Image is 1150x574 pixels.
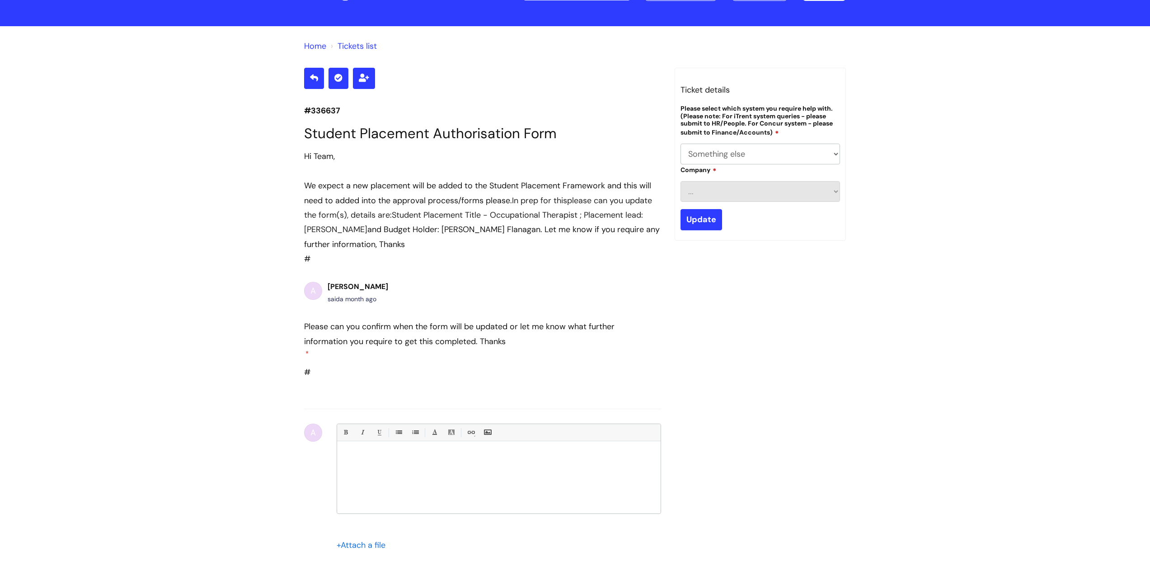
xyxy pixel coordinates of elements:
a: Underline(Ctrl-U) [373,427,385,438]
a: Link [465,427,476,438]
input: Update [681,209,722,230]
span: and Budget Holder: [PERSON_NAME] Fl [367,224,513,235]
a: • Unordered List (Ctrl-Shift-7) [393,427,404,438]
p: #336637 [304,103,661,118]
div: said [328,294,388,305]
li: Tickets list [329,39,377,53]
label: Please select which system you require help with. (Please note: For iTrent system queries - pleas... [681,105,840,137]
h1: Student Placement Authorisation Form [304,125,661,142]
span: please can you update the form(s), details are: [304,195,652,220]
span: Student Placement Title - Occupational Therapist ; Placement lead: [PERSON_NAME] [304,210,643,235]
span: Thu, 7 Aug, 2025 at 4:22 PM [340,295,376,303]
label: Company [681,165,717,174]
div: # [304,319,629,379]
span: anagan. Let me know if you require any further information, Thanks [304,224,660,249]
li: Solution home [304,39,326,53]
span: In prep for this [512,195,567,206]
a: Italic (Ctrl-I) [357,427,368,438]
a: Bold (Ctrl-B) [340,427,351,438]
b: [PERSON_NAME] [328,282,388,291]
a: Insert Image... [482,427,493,438]
h3: Ticket details [681,83,840,97]
div: A [304,282,322,300]
div: Attach a file [337,538,391,552]
a: Font Color [429,427,440,438]
a: Back Color [446,427,457,438]
div: A [304,424,322,442]
a: Home [304,41,326,51]
div: Please can you confirm when the form will be updated or let me know what further information you ... [304,319,629,349]
a: Tickets list [338,41,377,51]
div: We expect a new placement will be added to the Student Placement Framework and this will need to ... [304,178,661,252]
div: # [304,149,661,266]
a: 1. Ordered List (Ctrl-Shift-8) [409,427,421,438]
div: Hi Team, [304,149,661,163]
